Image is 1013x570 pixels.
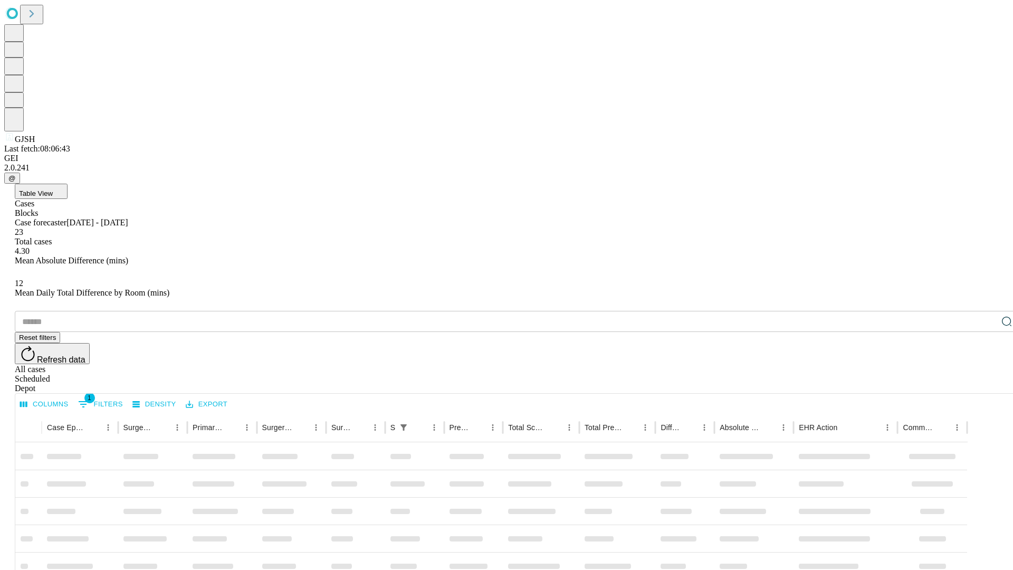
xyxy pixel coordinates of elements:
button: Export [183,396,230,413]
button: Menu [880,420,895,435]
button: Density [130,396,179,413]
div: GEI [4,154,1009,163]
button: Refresh data [15,343,90,364]
span: 12 [15,279,23,288]
span: [DATE] - [DATE] [66,218,128,227]
span: Mean Absolute Difference (mins) [15,256,128,265]
button: Menu [240,420,254,435]
div: Comments [903,423,933,432]
span: Refresh data [37,355,85,364]
button: Menu [638,420,653,435]
button: Sort [225,420,240,435]
span: @ [8,174,16,182]
button: Menu [427,420,442,435]
button: Menu [170,420,185,435]
span: 1 [84,393,95,403]
button: Menu [950,420,964,435]
span: 4.30 [15,246,30,255]
div: Surgeon Name [123,423,154,432]
div: Total Scheduled Duration [508,423,546,432]
button: Sort [155,420,170,435]
button: Show filters [396,420,411,435]
button: Menu [562,420,577,435]
button: Sort [682,420,697,435]
span: Reset filters [19,334,56,341]
button: Sort [294,420,309,435]
button: Table View [15,184,68,199]
button: Menu [368,420,383,435]
button: Show filters [75,396,126,413]
div: Scheduled In Room Duration [390,423,395,432]
button: Reset filters [15,332,60,343]
div: Absolute Difference [720,423,760,432]
button: Sort [353,420,368,435]
div: Surgery Date [331,423,352,432]
button: Sort [623,420,638,435]
div: Total Predicted Duration [585,423,623,432]
button: Menu [697,420,712,435]
button: Sort [935,420,950,435]
span: Mean Daily Total Difference by Room (mins) [15,288,169,297]
button: Sort [412,420,427,435]
button: Sort [547,420,562,435]
button: Sort [838,420,853,435]
button: Select columns [17,396,71,413]
span: Total cases [15,237,52,246]
div: Case Epic Id [47,423,85,432]
button: Sort [86,420,101,435]
button: Menu [309,420,323,435]
button: Sort [761,420,776,435]
span: 23 [15,227,23,236]
button: Sort [471,420,485,435]
span: Case forecaster [15,218,66,227]
button: Menu [485,420,500,435]
span: Table View [19,189,53,197]
div: Difference [661,423,681,432]
button: Menu [101,420,116,435]
button: Menu [776,420,791,435]
div: Primary Service [193,423,223,432]
span: Last fetch: 08:06:43 [4,144,70,153]
div: 1 active filter [396,420,411,435]
div: EHR Action [799,423,837,432]
div: Predicted In Room Duration [450,423,470,432]
div: Surgery Name [262,423,293,432]
div: 2.0.241 [4,163,1009,173]
button: @ [4,173,20,184]
span: GJSH [15,135,35,144]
